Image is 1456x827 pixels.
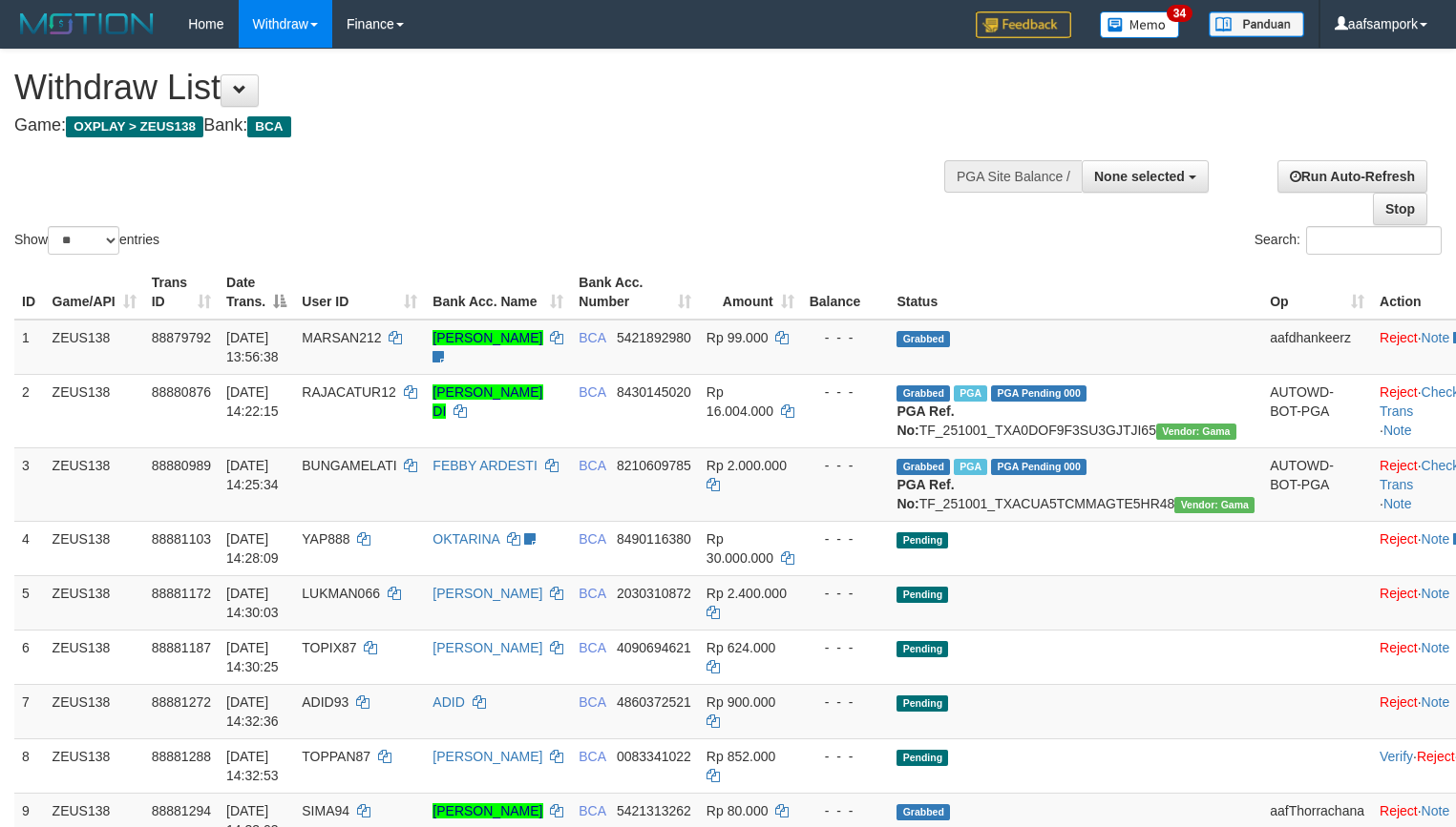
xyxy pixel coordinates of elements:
span: 88881294 [152,803,211,818]
span: [DATE] 14:28:09 [226,531,279,566]
button: None selected [1082,160,1209,193]
span: Copy 4090694621 to clipboard [617,640,691,655]
td: AUTOWD-BOT-PGA [1262,447,1372,521]
span: 88880989 [152,458,211,473]
span: BCA [579,749,605,764]
div: - - - [810,747,882,766]
span: BCA [579,458,605,473]
td: TF_251001_TXACUA5TCMMAGTE5HR48 [889,447,1262,521]
td: 5 [14,575,45,630]
td: ZEUS138 [45,374,144,447]
span: OXPLAY > ZEUS138 [66,116,203,137]
td: 6 [14,630,45,684]
td: ZEUS138 [45,320,144,375]
a: Reject [1380,458,1418,473]
span: [DATE] 14:30:25 [226,640,279,674]
span: Pending [897,587,948,603]
span: BCA [247,116,290,137]
td: ZEUS138 [45,684,144,738]
div: - - - [810,382,882,402]
th: Balance [802,265,890,320]
span: Pending [897,695,948,712]
span: BUNGAMELATI [302,458,396,473]
input: Search: [1306,226,1442,255]
span: BCA [579,330,605,345]
span: Copy 8490116380 to clipboard [617,531,691,547]
span: 88881103 [152,531,211,547]
a: Reject [1417,749,1455,764]
span: Marked by aafnoeunsreypich [954,385,987,402]
a: Reject [1380,384,1418,400]
a: Note [1422,803,1450,818]
th: User ID: activate to sort column ascending [294,265,425,320]
span: 34 [1167,5,1192,22]
a: [PERSON_NAME] [433,803,542,818]
label: Search: [1255,226,1442,255]
span: Copy 2030310872 to clipboard [617,586,691,601]
span: [DATE] 14:22:15 [226,384,279,419]
span: BCA [579,586,605,601]
img: Button%20Memo.svg [1100,11,1180,38]
a: [PERSON_NAME] [433,586,542,601]
span: Grabbed [897,331,950,347]
span: 88881187 [152,640,211,655]
span: BCA [579,640,605,655]
span: Rp 2.000.000 [707,458,787,473]
span: Copy 8210609785 to clipboard [617,458,691,473]
a: Run Auto-Refresh [1277,160,1427,193]
span: TOPPAN87 [302,749,370,764]
span: Vendor URL: https://trx31.1velocity.biz [1174,497,1255,513]
label: Show entries [14,226,159,255]
a: [PERSON_NAME] [433,330,542,345]
img: Feedback.jpg [976,11,1071,38]
th: Op: activate to sort column ascending [1262,265,1372,320]
span: Marked by aafnoeunsreypich [954,459,987,475]
span: BCA [579,531,605,547]
td: ZEUS138 [45,630,144,684]
div: - - - [810,693,882,712]
span: Grabbed [897,804,950,820]
span: LUKMAN066 [302,586,380,601]
span: Pending [897,750,948,766]
a: OKTARINA [433,531,499,547]
td: TF_251001_TXA0DOF9F3SU3GJTJI65 [889,374,1262,447]
span: Copy 8430145020 to clipboard [617,384,691,400]
a: Reject [1380,586,1418,601]
span: YAP888 [302,531,349,547]
img: panduan.png [1209,11,1304,37]
span: Rp 99.000 [707,330,769,345]
a: FEBBY ARDESTI [433,458,537,473]
div: - - - [810,328,882,347]
span: Rp 624.000 [707,640,775,655]
div: - - - [810,529,882,548]
div: - - - [810,801,882,820]
td: aafdhankeerz [1262,320,1372,375]
span: Rp 16.004.000 [707,384,773,419]
th: Bank Acc. Name: activate to sort column ascending [425,265,571,320]
span: None selected [1094,169,1185,184]
th: Status [889,265,1262,320]
span: PGA Pending [991,459,1087,475]
td: AUTOWD-BOT-PGA [1262,374,1372,447]
h1: Withdraw List [14,69,952,107]
td: 3 [14,447,45,521]
img: MOTION_logo.png [14,10,159,38]
span: Pending [897,532,948,548]
span: Grabbed [897,385,950,402]
td: ZEUS138 [45,521,144,575]
a: Verify [1380,749,1413,764]
td: 7 [14,684,45,738]
td: ZEUS138 [45,447,144,521]
th: Trans ID: activate to sort column ascending [144,265,219,320]
span: Rp 30.000.000 [707,531,773,566]
span: MARSAN212 [302,330,381,345]
a: [PERSON_NAME] DI [433,384,542,419]
th: Amount: activate to sort column ascending [699,265,802,320]
th: Game/API: activate to sort column ascending [45,265,144,320]
td: 8 [14,738,45,793]
span: Rp 80.000 [707,803,769,818]
a: Note [1422,330,1450,345]
td: 4 [14,521,45,575]
span: 88881288 [152,749,211,764]
span: Copy 5421313262 to clipboard [617,803,691,818]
